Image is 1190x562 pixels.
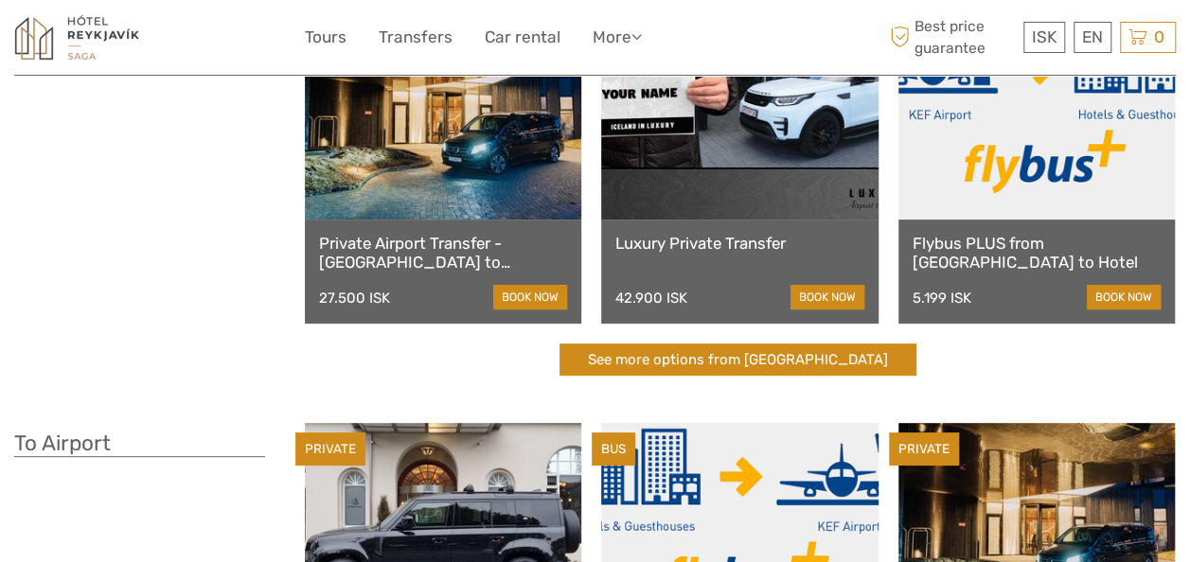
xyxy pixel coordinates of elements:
[493,285,567,309] a: book now
[305,24,346,51] a: Tours
[1151,27,1167,46] span: 0
[1032,27,1057,46] span: ISK
[1087,285,1161,309] a: book now
[615,234,863,253] a: Luxury Private Transfer
[319,290,390,307] div: 27.500 ISK
[593,24,642,51] a: More
[379,24,453,51] a: Transfers
[790,285,864,309] a: book now
[615,290,687,307] div: 42.900 ISK
[14,430,265,457] h3: To Airport
[913,234,1161,272] a: Flybus PLUS from [GEOGRAPHIC_DATA] to Hotel
[218,29,240,52] button: Open LiveChat chat widget
[913,290,971,307] div: 5.199 ISK
[889,432,959,465] div: PRIVATE
[592,432,635,465] div: BUS
[295,432,365,465] div: PRIVATE
[559,343,916,377] a: See more options from [GEOGRAPHIC_DATA]
[885,16,1019,58] span: Best price guarantee
[1074,22,1111,53] div: EN
[319,234,567,272] a: Private Airport Transfer - [GEOGRAPHIC_DATA] to [GEOGRAPHIC_DATA]
[14,14,140,61] img: 1545-f919e0b8-ed97-4305-9c76-0e37fee863fd_logo_small.jpg
[485,24,560,51] a: Car rental
[27,33,214,48] p: We're away right now. Please check back later!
